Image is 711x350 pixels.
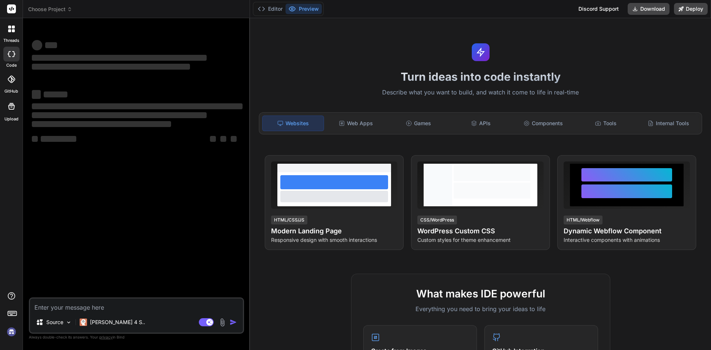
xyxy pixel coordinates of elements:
[32,121,171,127] span: ‌
[210,136,216,142] span: ‌
[255,4,286,14] button: Editor
[363,304,598,313] p: Everything you need to bring your ideas to life
[32,90,41,99] span: ‌
[90,319,145,326] p: [PERSON_NAME] 4 S..
[513,116,574,131] div: Components
[326,116,387,131] div: Web Apps
[32,40,42,50] span: ‌
[262,116,324,131] div: Websites
[417,216,457,224] div: CSS/WordPress
[575,116,637,131] div: Tools
[638,116,699,131] div: Internal Tools
[4,116,19,122] label: Upload
[574,3,623,15] div: Discord Support
[231,136,237,142] span: ‌
[417,236,544,244] p: Custom styles for theme enhancement
[286,4,322,14] button: Preview
[45,42,57,48] span: ‌
[44,91,67,97] span: ‌
[564,216,602,224] div: HTML/Webflow
[628,3,670,15] button: Download
[32,55,207,61] span: ‌
[271,216,307,224] div: HTML/CSS/JS
[254,88,707,97] p: Describe what you want to build, and watch it come to life in real-time
[363,286,598,301] h2: What makes IDE powerful
[564,226,690,236] h4: Dynamic Webflow Component
[32,64,190,70] span: ‌
[674,3,708,15] button: Deploy
[254,70,707,83] h1: Turn ideas into code instantly
[6,62,17,69] label: code
[271,226,397,236] h4: Modern Landing Page
[32,112,207,118] span: ‌
[417,226,544,236] h4: WordPress Custom CSS
[99,335,113,339] span: privacy
[80,319,87,326] img: Claude 4 Sonnet
[66,319,72,326] img: Pick Models
[220,136,226,142] span: ‌
[5,326,18,338] img: signin
[46,319,63,326] p: Source
[271,236,397,244] p: Responsive design with smooth interactions
[32,136,38,142] span: ‌
[230,319,237,326] img: icon
[29,334,244,341] p: Always double-check its answers. Your in Bind
[218,318,227,327] img: attachment
[3,37,19,44] label: threads
[564,236,690,244] p: Interactive components with animations
[450,116,511,131] div: APIs
[388,116,449,131] div: Games
[41,136,76,142] span: ‌
[4,88,18,94] label: GitHub
[32,103,243,109] span: ‌
[28,6,72,13] span: Choose Project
